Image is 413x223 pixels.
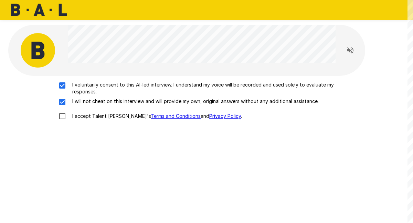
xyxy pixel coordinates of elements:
[70,81,358,95] p: I voluntarily consent to this AI-led interview. I understand my voice will be recorded and used s...
[209,113,241,119] a: Privacy Policy
[70,98,319,105] p: I will not cheat on this interview and will provide my own, original answers without any addition...
[70,113,242,120] p: I accept Talent [PERSON_NAME]'s and .
[343,43,357,57] button: Read questions aloud
[21,33,55,68] img: bal_avatar.png
[151,113,201,119] a: Terms and Conditions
